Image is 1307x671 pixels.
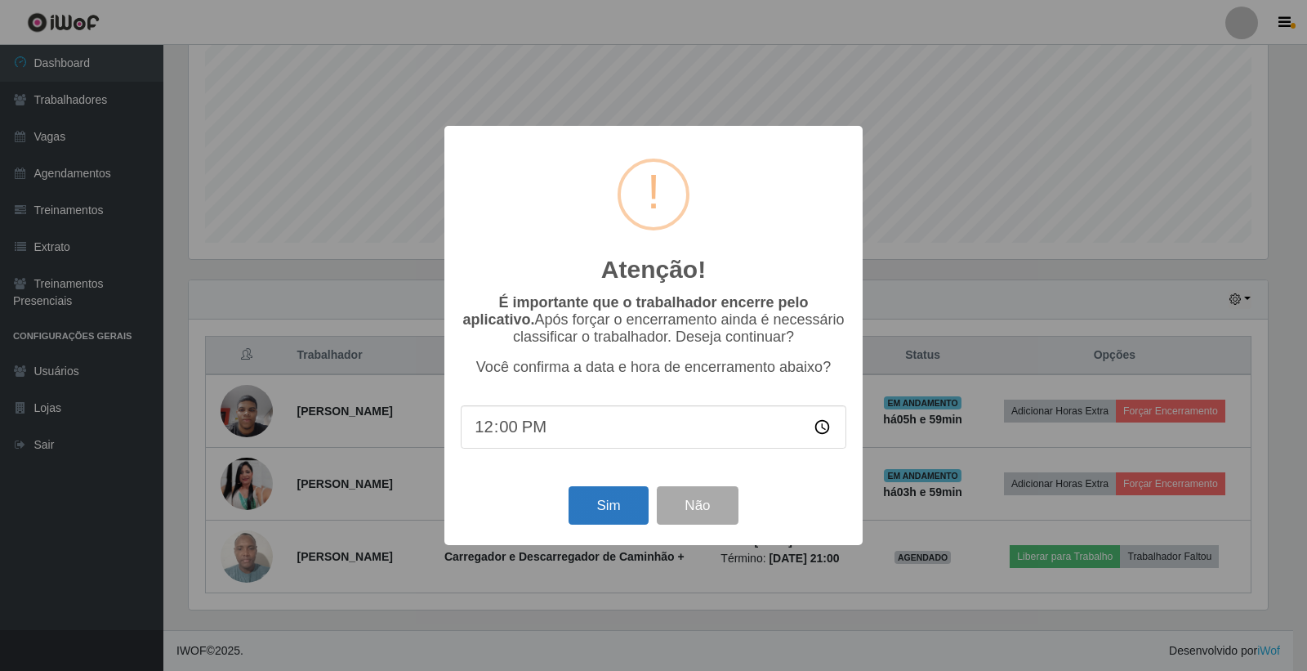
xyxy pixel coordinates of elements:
[461,294,846,346] p: Após forçar o encerramento ainda é necessário classificar o trabalhador. Deseja continuar?
[461,359,846,376] p: Você confirma a data e hora de encerramento abaixo?
[569,486,648,525] button: Sim
[601,255,706,284] h2: Atenção!
[462,294,808,328] b: É importante que o trabalhador encerre pelo aplicativo.
[657,486,738,525] button: Não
